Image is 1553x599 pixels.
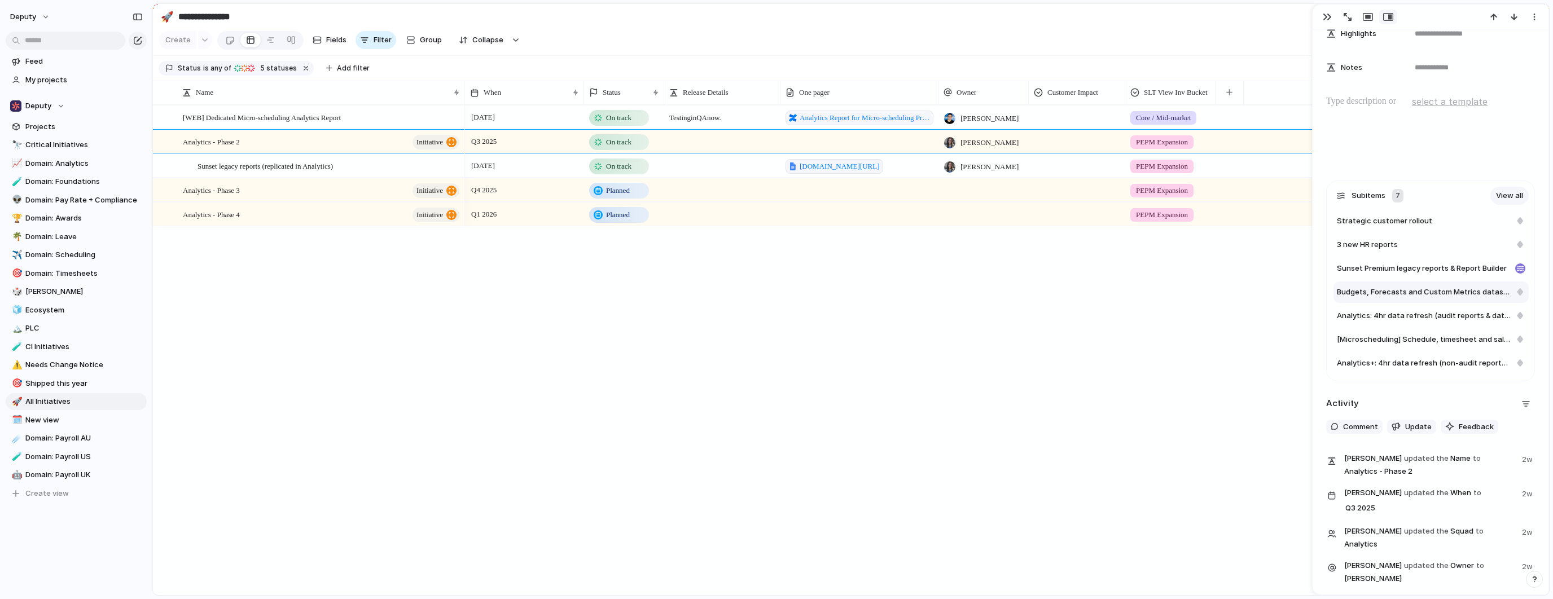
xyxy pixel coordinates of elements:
button: 🌴 [10,231,21,243]
button: initiative [413,183,459,198]
span: Strategic customer rollout [1337,215,1432,227]
span: statuses [257,63,297,73]
span: Customer Impact [1047,87,1098,98]
span: On track [606,136,631,148]
div: 🌴 [12,230,20,243]
span: PLC [25,323,143,334]
button: 🧪 [10,451,21,463]
span: Analytics: 4hr data refresh (audit reports & datasets) [1337,310,1511,321]
a: 🌴Domain: Leave [6,228,147,245]
span: Domain: Foundations [25,176,143,187]
span: Domain: Leave [25,231,143,243]
button: Fields [308,31,351,49]
button: 🧪 [10,341,21,353]
button: 🏔️ [10,323,21,334]
span: 2w [1522,559,1535,572]
span: CI Initiatives [25,341,143,353]
span: Analytics - Phase 4 [183,208,240,221]
div: 🤖 [12,469,20,482]
button: Group [401,31,448,49]
span: Owner [1344,559,1515,584]
div: 🗓️New view [6,412,147,429]
span: is [203,63,209,73]
div: 🏔️ [12,322,20,335]
span: 2w [1522,452,1535,465]
span: Analytics - Phase 2 [183,135,240,148]
span: One pager [799,87,830,98]
a: 🏆Domain: Awards [6,210,147,227]
span: Sunset Premium legacy reports & Report Builder [1337,263,1507,274]
a: My projects [6,72,147,89]
button: Comment [1326,420,1383,434]
a: 🎲[PERSON_NAME] [6,283,147,300]
div: 🧊 [12,303,20,316]
span: Domain: Pay Rate + Compliance [25,195,143,206]
span: Projects [25,121,143,133]
a: 🎯Shipped this year [6,375,147,392]
span: Shipped this year [25,378,143,389]
div: 🎯 [12,377,20,390]
span: Domain: Scheduling [25,249,143,261]
a: 📈Domain: Analytics [6,155,147,172]
button: Deputy [6,98,147,114]
button: Add filter [319,60,376,76]
div: 🧪 [12,340,20,353]
button: 👽 [10,195,21,206]
button: ☄️ [10,433,21,444]
a: ☄️Domain: Payroll AU [6,430,147,447]
button: initiative [413,208,459,222]
span: PEPM Expansion [1136,161,1188,172]
span: updated the [1404,560,1449,571]
button: Create view [6,485,147,502]
button: select a template [1410,93,1489,110]
button: 🚀 [10,396,21,407]
button: Feedback [1441,420,1498,434]
span: Needs Change Notice [25,359,143,371]
span: Q3 2025 [1343,501,1378,515]
span: deputy [10,11,36,23]
span: Squad [1344,525,1515,550]
div: 👽 [12,193,20,206]
span: New view [25,415,143,426]
span: Domain: Payroll US [25,451,143,463]
span: Domain: Analytics [25,158,143,169]
span: [DATE] [468,111,498,124]
div: 🧪CI Initiatives [6,338,147,355]
h2: Activity [1326,397,1359,410]
span: On track [606,161,631,172]
span: When [1344,486,1515,516]
a: 🔭Critical Initiatives [6,136,147,153]
span: My projects [25,74,143,86]
div: 📈 [12,157,20,170]
span: [PERSON_NAME] [1344,526,1402,537]
a: ✈️Domain: Scheduling [6,246,147,263]
span: PEPM Expansion [1136,185,1188,196]
span: SLT View Inv Bucket [1144,87,1208,98]
span: Update [1405,421,1432,433]
span: Ecosystem [25,305,143,316]
button: ⚠️ [10,359,21,371]
span: 3 new HR reports [1337,239,1398,250]
button: deputy [5,8,56,26]
button: isany of [201,62,233,74]
span: Domain: Payroll UK [25,469,143,481]
span: Domain: Payroll AU [25,433,143,444]
span: updated the [1404,487,1449,499]
span: Testing in QA now. [665,106,780,124]
span: Planned [606,209,630,221]
a: 🏔️PLC [6,320,147,337]
span: Owner [957,87,976,98]
span: Fields [326,34,346,46]
button: Update [1387,420,1436,434]
a: [DOMAIN_NAME][URL] [786,159,883,174]
a: Feed [6,53,147,70]
span: Highlights [1341,28,1376,39]
span: to [1473,487,1481,499]
span: Q4 2025 [468,183,499,197]
div: 🔭 [12,139,20,152]
span: Analytics+: 4hr data refresh (non-audit reports & datasets) [1337,358,1511,369]
a: 🧊Ecosystem [6,302,147,319]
